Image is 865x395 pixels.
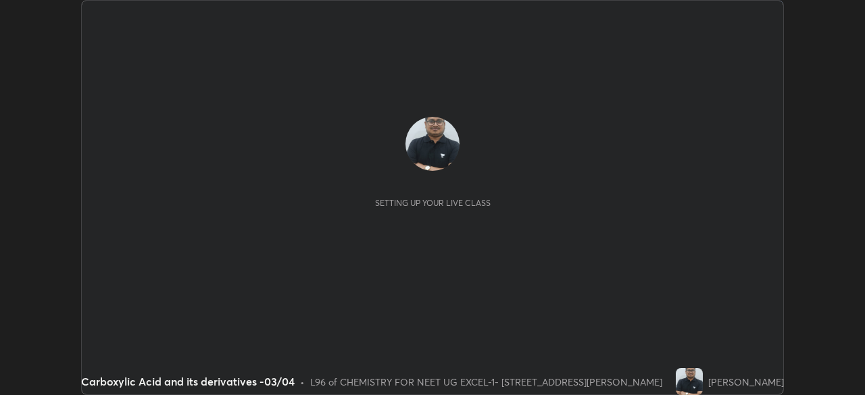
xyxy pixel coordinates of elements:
[676,368,703,395] img: bdb716e09a8a4bd9a9a097e408a34c89.jpg
[300,375,305,389] div: •
[81,373,295,390] div: Carboxylic Acid and its derivatives -03/04
[405,117,460,171] img: bdb716e09a8a4bd9a9a097e408a34c89.jpg
[708,375,784,389] div: [PERSON_NAME]
[375,198,491,208] div: Setting up your live class
[310,375,662,389] div: L96 of CHEMISTRY FOR NEET UG EXCEL-1- [STREET_ADDRESS][PERSON_NAME]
